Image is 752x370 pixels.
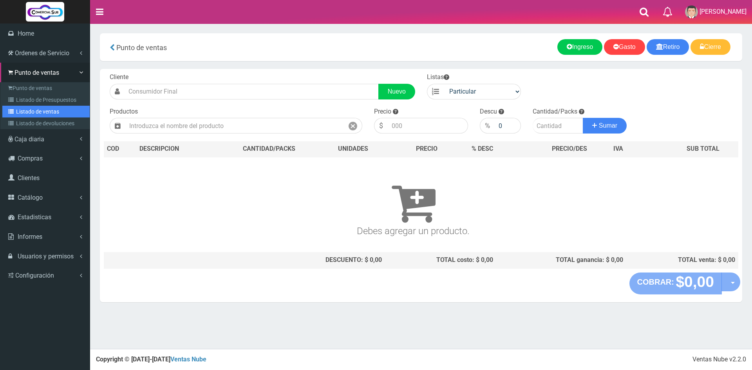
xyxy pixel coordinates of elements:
[217,141,321,157] th: CANTIDAD/PACKS
[495,118,521,134] input: 000
[647,39,689,55] a: Retiro
[125,84,379,99] input: Consumidor Final
[685,5,698,18] img: User Image
[472,145,493,152] span: % DESC
[388,118,468,134] input: 000
[18,155,43,162] span: Compras
[388,256,493,265] div: TOTAL costo: $ 0,00
[321,141,385,157] th: UNIDADES
[170,356,206,363] a: Ventas Nube
[18,174,40,182] span: Clientes
[151,145,179,152] span: CRIPCION
[15,49,69,57] span: Ordenes de Servicio
[378,84,415,99] a: Nuevo
[96,356,206,363] strong: Copyright © [DATE]-[DATE]
[416,144,437,153] span: PRECIO
[26,2,64,22] img: Logo grande
[14,69,59,76] span: Punto de ventas
[374,118,388,134] div: $
[104,141,136,157] th: COD
[18,194,43,201] span: Catálogo
[110,73,128,82] label: Cliente
[687,144,719,153] span: SUB TOTAL
[552,145,587,152] span: PRECIO/DES
[692,355,746,364] div: Ventas Nube v2.2.0
[18,233,42,240] span: Informes
[629,256,735,265] div: TOTAL venta: $ 0,00
[18,213,51,221] span: Estadisticas
[18,30,34,37] span: Home
[480,107,497,116] label: Descu
[2,94,90,106] a: Listado de Presupuestos
[427,73,449,82] label: Listas
[604,39,645,55] a: Gasto
[700,8,747,15] span: [PERSON_NAME]
[15,272,54,279] span: Configuración
[613,145,623,152] span: IVA
[2,82,90,94] a: Punto de ventas
[480,118,495,134] div: %
[583,118,627,134] button: Sumar
[110,107,138,116] label: Productos
[2,106,90,117] a: Listado de ventas
[499,256,623,265] div: TOTAL ganancia: $ 0,00
[107,168,719,236] h3: Debes agregar un producto.
[116,43,167,52] span: Punto de ventas
[691,39,730,55] a: Cierre
[557,39,602,55] a: Ingreso
[629,273,722,294] button: COBRAR: $0,00
[533,118,583,134] input: Cantidad
[676,273,714,290] strong: $0,00
[125,118,344,134] input: Introduzca el nombre del producto
[14,135,44,143] span: Caja diaria
[374,107,391,116] label: Precio
[599,122,617,129] span: Sumar
[136,141,217,157] th: DES
[220,256,382,265] div: DESCUENTO: $ 0,00
[637,278,674,286] strong: COBRAR:
[533,107,577,116] label: Cantidad/Packs
[18,253,74,260] span: Usuarios y permisos
[2,117,90,129] a: Listado de devoluciones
